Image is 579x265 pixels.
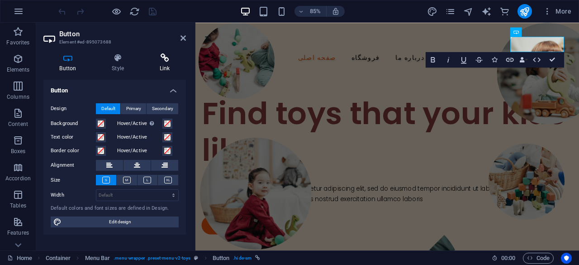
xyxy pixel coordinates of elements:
i: On resize automatically adjust zoom level to fit chosen device. [332,7,340,15]
span: : [508,255,509,261]
i: This element is a customizable preset [194,255,198,260]
button: Secondary [147,103,178,114]
p: Favorites [6,39,29,46]
h6: 85% [308,6,323,17]
button: text_generator [481,6,492,17]
div: Default colors and font sizes are defined in Design. [51,205,179,212]
span: More [543,7,571,16]
label: Size [51,175,96,186]
i: Reload page [129,6,140,17]
button: Strikethrough [472,52,486,67]
p: Elements [7,66,30,73]
button: navigator [463,6,474,17]
span: Edit design [64,217,176,227]
button: pages [445,6,456,17]
button: reload [129,6,140,17]
label: Text color [51,132,96,143]
button: Default [96,103,120,114]
button: HTML [530,52,544,67]
h4: Button [43,53,96,72]
h4: Link [143,53,186,72]
h2: Button [59,30,186,38]
span: Click to select. Double-click to edit [213,253,230,264]
label: Background [51,118,96,129]
p: Content [8,120,28,128]
button: Code [523,253,554,264]
h3: Element #ed-895073688 [59,38,168,46]
button: Click here to leave preview mode and continue editing [111,6,122,17]
span: Default [101,103,115,114]
label: Hover/Active [117,145,162,156]
button: Usercentrics [561,253,572,264]
p: Columns [7,93,29,101]
button: Confirm (Ctrl+⏎) [545,52,560,67]
span: . menu-wrapper .preset-menu-v2-toys [114,253,190,264]
button: Icons [487,52,502,67]
button: design [427,6,438,17]
button: Italic (Ctrl+I) [441,52,456,67]
span: Secondary [152,103,173,114]
p: Boxes [11,148,26,155]
p: Accordion [5,175,31,182]
label: Hover/Active [117,118,162,129]
p: Features [7,229,29,236]
i: This element is linked [255,255,260,260]
button: Data Bindings [518,52,529,67]
label: Alignment [51,160,96,171]
button: 85% [294,6,327,17]
h6: Session time [492,253,516,264]
span: Code [527,253,550,264]
button: Link [503,52,517,67]
i: Navigator [463,6,474,17]
p: Tables [10,202,26,209]
span: Click to select. Double-click to edit [46,253,71,264]
nav: breadcrumb [46,253,261,264]
i: Publish [519,6,530,17]
span: 00 00 [501,253,515,264]
button: publish [517,4,532,19]
i: AI Writer [481,6,492,17]
button: More [539,4,575,19]
button: commerce [499,6,510,17]
button: Underline (Ctrl+U) [456,52,471,67]
label: Design [51,103,96,114]
i: Design (Ctrl+Alt+Y) [427,6,437,17]
button: Edit design [51,217,179,227]
h4: Style [96,53,144,72]
i: Commerce [499,6,510,17]
label: Hover/Active [117,132,162,143]
h4: Button [43,80,186,96]
span: Click to select. Double-click to edit [85,253,110,264]
i: Pages (Ctrl+Alt+S) [445,6,456,17]
label: Border color [51,145,96,156]
button: Primary [121,103,146,114]
button: Bold (Ctrl+B) [426,52,440,67]
span: Primary [126,103,141,114]
a: Click to cancel selection. Double-click to open Pages [7,253,32,264]
span: . hide-sm [233,253,252,264]
label: Width [51,193,96,198]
